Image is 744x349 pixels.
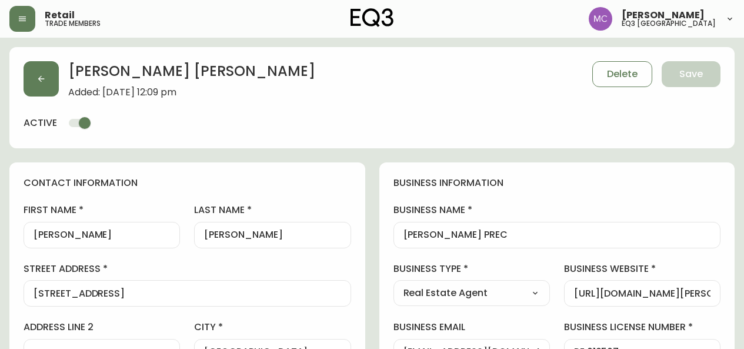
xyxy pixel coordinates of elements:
[393,177,721,190] h4: business information
[45,20,101,27] h5: trade members
[607,68,638,81] span: Delete
[68,61,315,87] h2: [PERSON_NAME] [PERSON_NAME]
[564,321,720,334] label: business license number
[393,204,721,217] label: business name
[194,204,351,217] label: last name
[351,8,394,27] img: logo
[393,321,550,334] label: business email
[68,87,315,98] span: Added: [DATE] 12:09 pm
[589,7,612,31] img: 6dbdb61c5655a9a555815750a11666cc
[45,11,75,20] span: Retail
[592,61,652,87] button: Delete
[393,262,550,275] label: business type
[24,117,57,129] h4: active
[564,262,720,275] label: business website
[24,321,180,334] label: address line 2
[622,20,716,27] h5: eq3 [GEOGRAPHIC_DATA]
[24,204,180,217] label: first name
[24,262,351,275] label: street address
[622,11,705,20] span: [PERSON_NAME]
[574,288,710,299] input: https://www.designshop.com
[194,321,351,334] label: city
[24,177,351,190] h4: contact information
